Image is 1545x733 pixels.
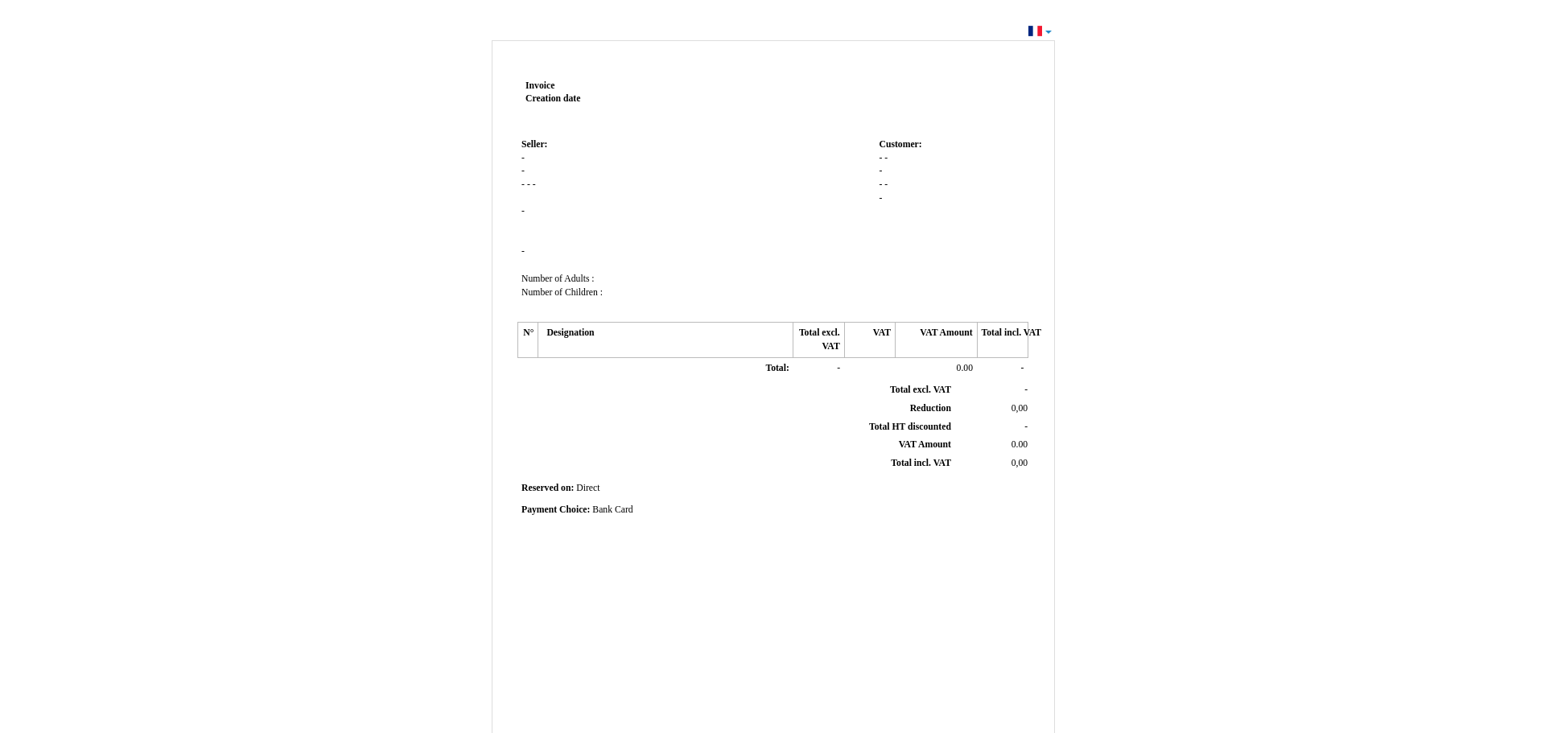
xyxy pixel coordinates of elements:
span: Seller: [521,139,547,150]
span: Bank Card [592,504,632,515]
span: Customer: [879,139,921,150]
span: - [1021,363,1024,373]
span: Total: [765,363,789,373]
span: Reserved [521,483,558,493]
span: Number of Children : [521,287,603,298]
span: - [521,246,525,257]
span: 0.00 [957,363,973,373]
span: - [1024,422,1028,432]
span: Reduction [910,403,951,414]
th: VAT Amount [896,323,977,358]
span: Payment Choice: [521,504,590,515]
span: - [521,166,525,176]
th: VAT [844,323,895,358]
span: - [527,179,530,190]
span: Number of Adults : [521,274,595,284]
span: 0.00 [1011,439,1028,450]
span: 0,00 [1011,403,1028,414]
span: Total excl. VAT [890,385,951,395]
span: - [521,206,525,216]
th: Total incl. VAT [977,323,1028,358]
span: - [837,363,840,373]
span: Invoice [525,80,554,91]
span: 0,00 [1011,458,1028,468]
span: - [1024,385,1028,395]
span: - [879,179,882,190]
span: - [879,153,882,163]
span: - [879,166,882,176]
span: - [521,179,525,190]
span: VAT Amount [899,439,951,450]
span: - [521,153,525,163]
span: Direct [576,483,599,493]
th: Designation [538,323,793,358]
th: N° [518,323,538,358]
span: on: [561,483,574,493]
span: Total incl. VAT [891,458,951,468]
span: - [884,153,888,163]
span: - [884,179,888,190]
strong: Creation date [525,93,580,104]
th: Total excl. VAT [793,323,844,358]
span: Total HT discounted [869,422,951,432]
span: - [879,193,882,204]
span: - [533,179,536,190]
